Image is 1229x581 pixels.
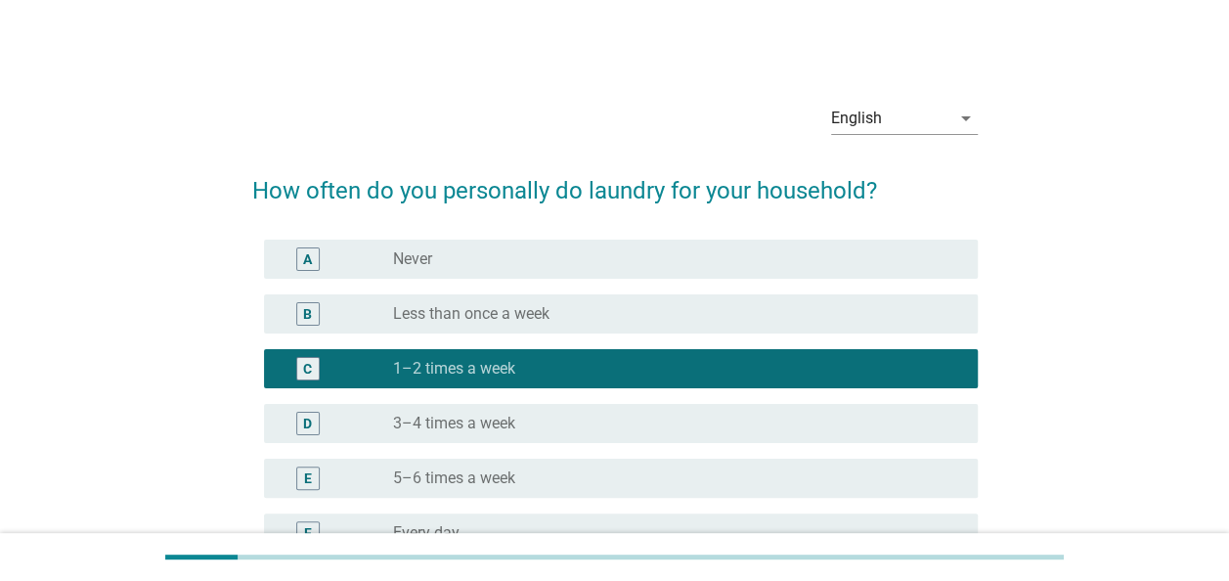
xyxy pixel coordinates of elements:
i: arrow_drop_down [954,107,978,130]
div: F [304,522,312,543]
label: Every day [393,523,460,543]
div: D [303,413,312,433]
label: Never [393,249,432,269]
label: 3–4 times a week [393,414,515,433]
label: Less than once a week [393,304,549,324]
h2: How often do you personally do laundry for your household? [252,154,978,208]
div: English [831,110,882,127]
label: 5–6 times a week [393,469,515,488]
div: A [303,248,312,269]
div: E [304,468,312,488]
label: 1–2 times a week [393,359,515,379]
div: C [303,358,312,379]
div: B [303,303,312,324]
